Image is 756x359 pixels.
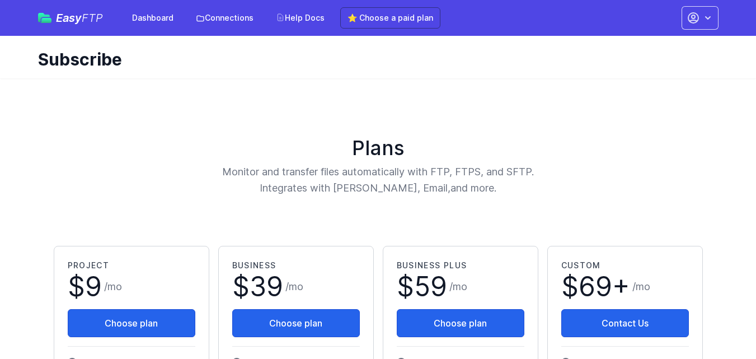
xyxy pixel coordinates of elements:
[125,8,180,28] a: Dashboard
[561,260,689,271] h2: Custom
[250,270,283,303] span: 39
[579,270,630,303] span: 69+
[636,281,650,292] span: mo
[68,309,195,337] button: Choose plan
[232,260,360,271] h2: Business
[397,273,447,300] span: $
[49,137,707,159] h1: Plans
[269,8,331,28] a: Help Docs
[453,281,467,292] span: mo
[68,260,195,271] h2: Project
[561,309,689,337] a: Contact Us
[82,11,103,25] span: FTP
[561,273,630,300] span: $
[449,279,467,295] span: /
[38,13,51,23] img: easyftp_logo.png
[56,12,103,24] span: Easy
[397,260,524,271] h2: Business Plus
[189,8,260,28] a: Connections
[232,309,360,337] button: Choose plan
[159,164,598,197] p: Monitor and transfer files automatically with FTP, FTPS, and SFTP. Integrates with [PERSON_NAME],...
[232,273,283,300] span: $
[38,12,103,24] a: EasyFTP
[632,279,650,295] span: /
[289,281,303,292] span: mo
[397,309,524,337] button: Choose plan
[340,7,440,29] a: ⭐ Choose a paid plan
[285,279,303,295] span: /
[414,270,447,303] span: 59
[104,279,122,295] span: /
[107,281,122,292] span: mo
[68,273,102,300] span: $
[85,270,102,303] span: 9
[38,49,710,69] h1: Subscribe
